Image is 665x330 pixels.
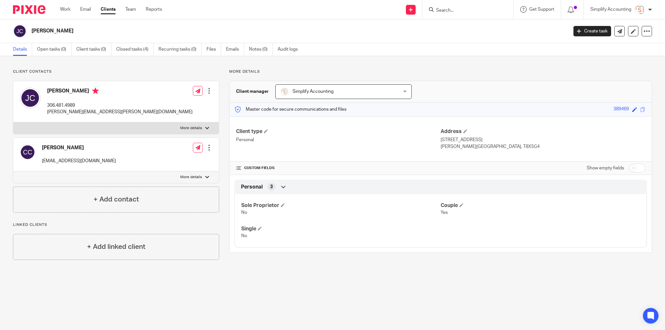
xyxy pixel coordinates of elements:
[13,5,45,14] img: Pixie
[441,137,645,143] p: [STREET_ADDRESS]
[207,43,221,56] a: Files
[441,143,645,150] p: [PERSON_NAME][GEOGRAPHIC_DATA], T8X5G4
[529,7,554,12] span: Get Support
[20,144,35,160] img: svg%3E
[60,6,70,13] a: Work
[236,128,441,135] h4: Client type
[125,6,136,13] a: Team
[435,8,494,14] input: Search
[281,88,288,95] img: Screenshot%202023-11-29%20141159.png
[241,234,247,238] span: No
[180,126,202,131] p: More details
[634,5,645,15] img: Screenshot%202023-11-29%20141159.png
[234,106,346,113] p: Master code for secure communications and files
[293,89,333,94] span: Simplify Accounting
[229,69,652,74] p: More details
[441,202,640,209] h4: Couple
[613,106,629,113] div: 389469
[180,175,202,180] p: More details
[158,43,202,56] a: Recurring tasks (0)
[80,6,91,13] a: Email
[94,194,139,204] h4: + Add contact
[573,26,611,36] a: Create task
[441,128,645,135] h4: Address
[590,6,631,13] p: Simplify Accounting
[20,88,41,108] img: svg%3E
[92,88,99,94] i: Primary
[241,202,441,209] h4: Sole Proprietor
[116,43,154,56] a: Closed tasks (4)
[13,69,219,74] p: Client contacts
[241,184,263,190] span: Personal
[47,88,193,96] h4: [PERSON_NAME]
[31,28,457,34] h2: [PERSON_NAME]
[37,43,71,56] a: Open tasks (0)
[236,137,441,143] p: Personal
[76,43,111,56] a: Client tasks (0)
[101,6,116,13] a: Clients
[441,210,448,215] span: Yes
[13,222,219,227] p: Linked clients
[241,226,441,232] h4: Single
[42,158,116,164] p: [EMAIL_ADDRESS][DOMAIN_NAME]
[146,6,162,13] a: Reports
[278,43,303,56] a: Audit logs
[13,43,32,56] a: Details
[587,165,624,171] label: Show empty fields
[241,210,247,215] span: No
[87,242,145,252] h4: + Add linked client
[236,165,441,171] h4: CUSTOM FIELDS
[249,43,273,56] a: Notes (0)
[47,102,193,109] p: 306.481.4989
[226,43,244,56] a: Emails
[13,24,27,38] img: svg%3E
[42,144,116,151] h4: [PERSON_NAME]
[236,88,269,95] h3: Client manager
[47,109,193,115] p: [PERSON_NAME][EMAIL_ADDRESS][PERSON_NAME][DOMAIN_NAME]
[270,184,273,190] span: 3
